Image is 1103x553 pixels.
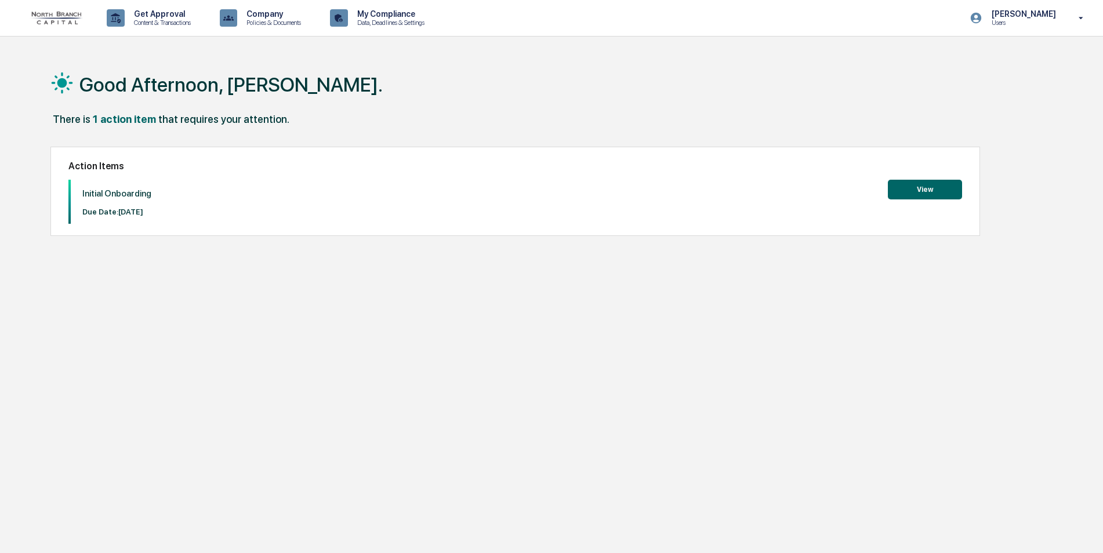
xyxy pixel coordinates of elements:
[125,9,197,19] p: Get Approval
[68,161,962,172] h2: Action Items
[888,180,962,199] button: View
[237,9,307,19] p: Company
[82,188,151,199] p: Initial Onboarding
[79,73,383,96] h1: Good Afternoon, [PERSON_NAME].
[237,19,307,27] p: Policies & Documents
[158,113,289,125] div: that requires your attention.
[82,208,151,216] p: Due Date: [DATE]
[348,19,430,27] p: Data, Deadlines & Settings
[93,113,156,125] div: 1 action item
[982,9,1062,19] p: [PERSON_NAME]
[28,12,84,24] img: logo
[53,113,90,125] div: There is
[125,19,197,27] p: Content & Transactions
[982,19,1062,27] p: Users
[348,9,430,19] p: My Compliance
[888,183,962,194] a: View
